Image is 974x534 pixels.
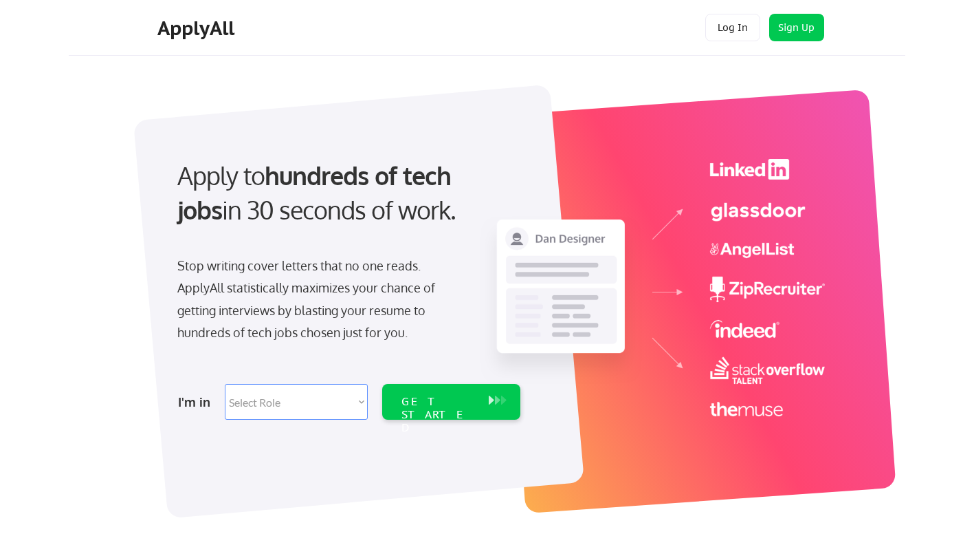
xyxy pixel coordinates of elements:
[178,391,217,413] div: I'm in
[401,395,475,435] div: GET STARTED
[177,255,460,344] div: Stop writing cover letters that no one reads. ApplyAll statistically maximizes your chance of get...
[769,14,824,41] button: Sign Up
[177,158,515,228] div: Apply to in 30 seconds of work.
[705,14,760,41] button: Log In
[177,160,457,225] strong: hundreds of tech jobs
[157,17,239,40] div: ApplyAll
